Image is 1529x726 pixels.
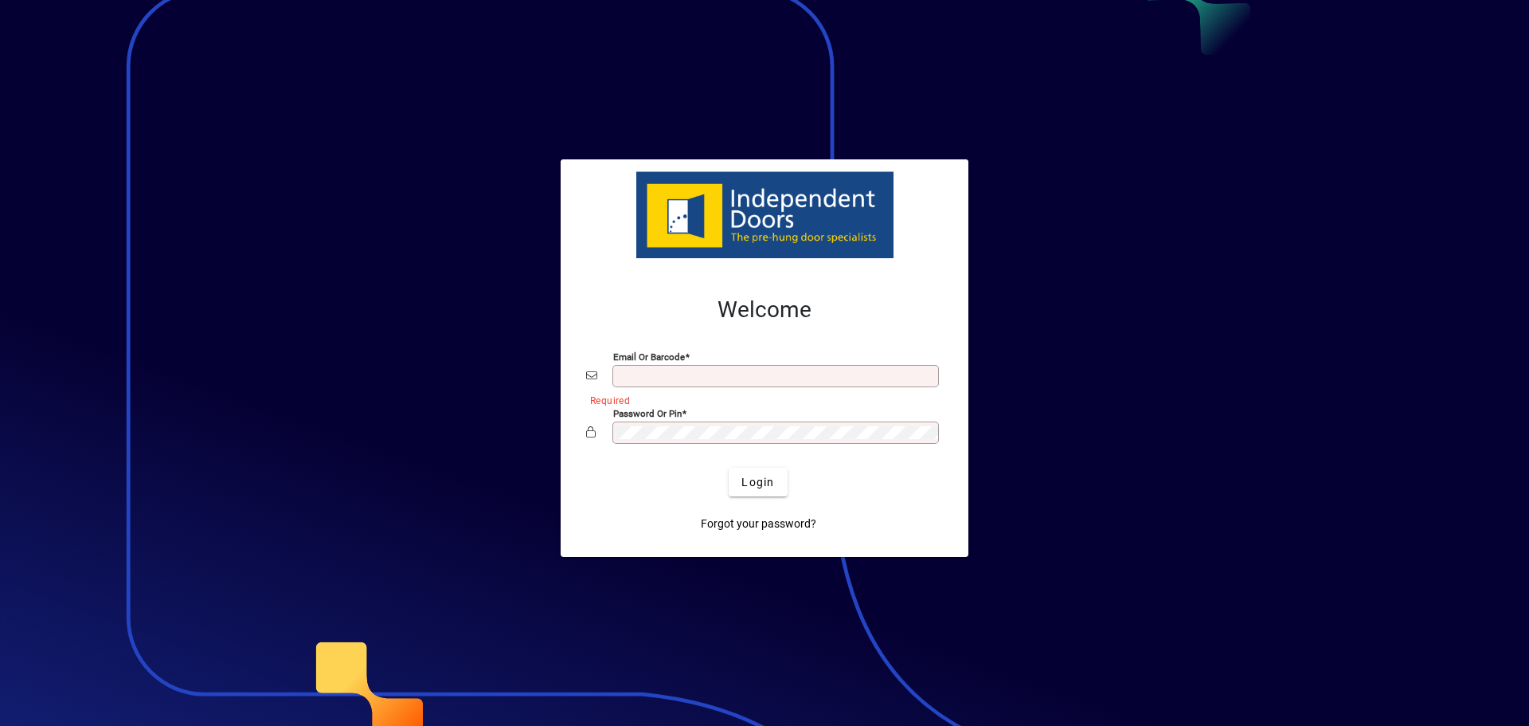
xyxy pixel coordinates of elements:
mat-error: Required [590,391,930,408]
button: Login [729,468,787,496]
h2: Welcome [586,296,943,324]
a: Forgot your password? [694,509,823,538]
mat-label: Email or Barcode [613,351,685,363]
span: Forgot your password? [701,516,816,532]
span: Login [741,474,774,491]
mat-label: Password or Pin [613,408,682,419]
